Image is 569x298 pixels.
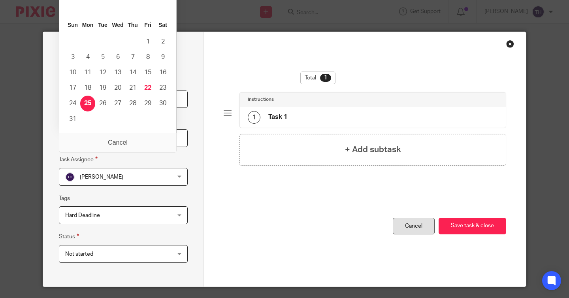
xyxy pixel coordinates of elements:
button: 19 [95,80,110,96]
button: 26 [95,96,110,111]
button: 28 [125,96,140,111]
button: 14 [125,65,140,80]
button: 9 [155,49,170,65]
button: 3 [65,49,80,65]
label: Status [59,232,79,241]
label: Task Assignee [59,155,98,164]
div: 1 [320,74,331,82]
button: 27 [110,96,125,111]
button: 1 [140,34,155,49]
button: 4 [80,49,95,65]
abbr: Monday [82,22,93,28]
button: 20 [110,80,125,96]
button: 30 [155,96,170,111]
button: 29 [140,96,155,111]
abbr: Friday [144,22,151,28]
div: Close this dialog window [506,40,514,48]
img: svg%3E [65,172,75,182]
button: 16 [155,65,170,80]
div: Total [300,72,335,84]
button: 21 [125,80,140,96]
button: 2 [155,34,170,49]
abbr: Tuesday [98,22,107,28]
button: 11 [80,65,95,80]
h4: Instructions [248,96,274,103]
a: Cancel [393,218,435,235]
abbr: Saturday [158,22,167,28]
abbr: Sunday [68,22,78,28]
label: Tags [59,194,70,202]
button: 24 [65,96,80,111]
abbr: Thursday [128,22,138,28]
h4: + Add subtask [345,143,401,156]
h4: Task 1 [268,113,287,121]
input: Use the arrow keys to pick a date [59,129,188,147]
abbr: Wednesday [112,22,123,28]
button: 12 [95,65,110,80]
span: [PERSON_NAME] [80,174,123,180]
button: 7 [125,49,140,65]
button: 15 [140,65,155,80]
span: Not started [65,251,93,257]
div: 1 [248,111,260,124]
button: 23 [155,80,170,96]
button: Save task & close [439,218,506,235]
button: 18 [80,80,95,96]
button: 13 [110,65,125,80]
button: 6 [110,49,125,65]
button: 5 [95,49,110,65]
span: Hard Deadline [65,213,100,218]
button: 8 [140,49,155,65]
button: 17 [65,80,80,96]
button: 22 [140,80,155,96]
button: 25 [80,96,95,111]
button: 10 [65,65,80,80]
button: 31 [65,111,80,127]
